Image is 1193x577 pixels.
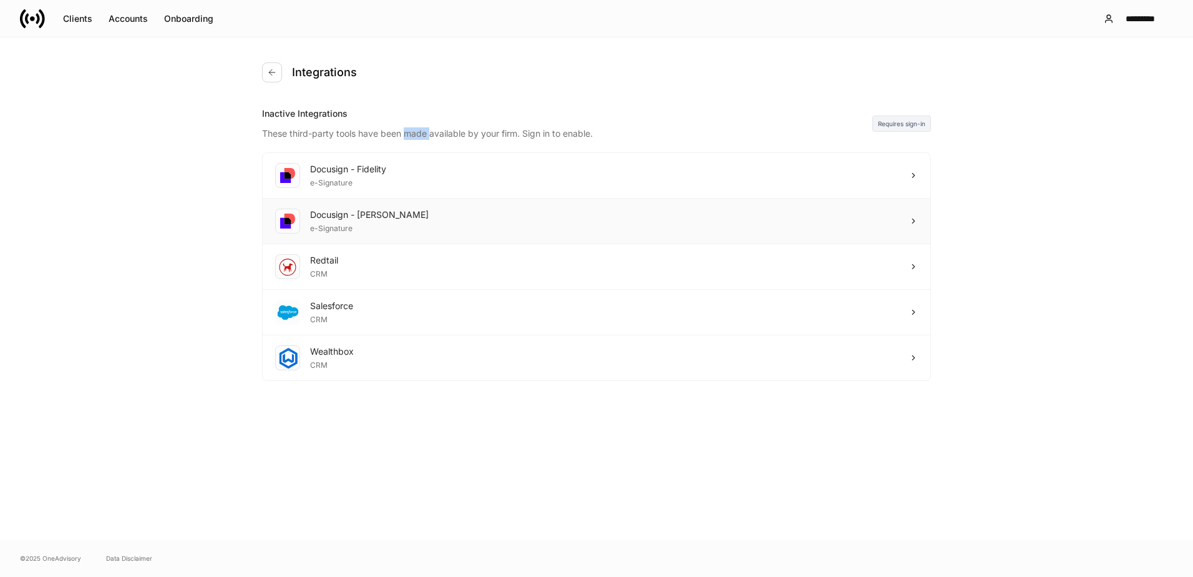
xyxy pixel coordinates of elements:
span: © 2025 OneAdvisory [20,553,81,563]
button: Accounts [100,9,156,29]
div: e-Signature [310,175,386,188]
div: CRM [310,267,338,279]
div: Clients [63,12,92,25]
button: Onboarding [156,9,222,29]
div: Docusign - Fidelity [310,163,386,175]
div: Requires sign-in [872,116,931,132]
div: Inactive Integrations [262,107,872,120]
div: Accounts [109,12,148,25]
div: Docusign - [PERSON_NAME] [310,209,429,221]
div: These third-party tools have been made available by your firm. Sign in to enable. [262,120,872,140]
a: Data Disclaimer [106,553,152,563]
div: Salesforce [310,300,353,312]
div: CRM [310,312,353,325]
div: Redtail [310,254,338,267]
div: Wealthbox [310,345,354,358]
div: CRM [310,358,354,370]
div: Onboarding [164,12,213,25]
div: e-Signature [310,221,429,234]
button: Clients [55,9,100,29]
h4: Integrations [292,65,357,80]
